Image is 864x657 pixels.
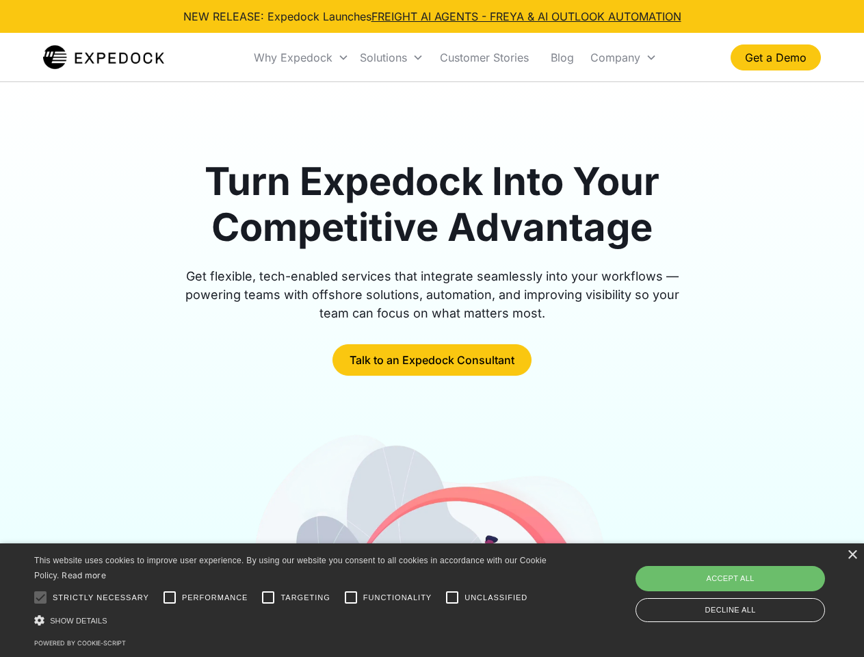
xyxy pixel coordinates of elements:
[183,8,681,25] div: NEW RELEASE: Expedock Launches
[34,639,126,647] a: Powered by cookie-script
[34,613,551,628] div: Show details
[248,34,354,81] div: Why Expedock
[280,592,330,604] span: Targeting
[354,34,429,81] div: Solutions
[254,51,332,64] div: Why Expedock
[540,34,585,81] a: Blog
[371,10,681,23] a: FREIGHT AI AGENTS - FREYA & AI OUTLOOK AUTOMATION
[170,267,695,322] div: Get flexible, tech-enabled services that integrate seamlessly into your workflows — powering team...
[731,44,821,70] a: Get a Demo
[429,34,540,81] a: Customer Stories
[43,44,164,71] img: Expedock Logo
[636,509,864,657] iframe: Chat Widget
[464,592,527,604] span: Unclassified
[182,592,248,604] span: Performance
[590,51,640,64] div: Company
[53,592,149,604] span: Strictly necessary
[363,592,432,604] span: Functionality
[43,44,164,71] a: home
[62,570,106,580] a: Read more
[50,617,107,625] span: Show details
[170,159,695,250] h1: Turn Expedock Into Your Competitive Advantage
[585,34,662,81] div: Company
[34,556,547,581] span: This website uses cookies to improve user experience. By using our website you consent to all coo...
[332,344,532,376] a: Talk to an Expedock Consultant
[360,51,407,64] div: Solutions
